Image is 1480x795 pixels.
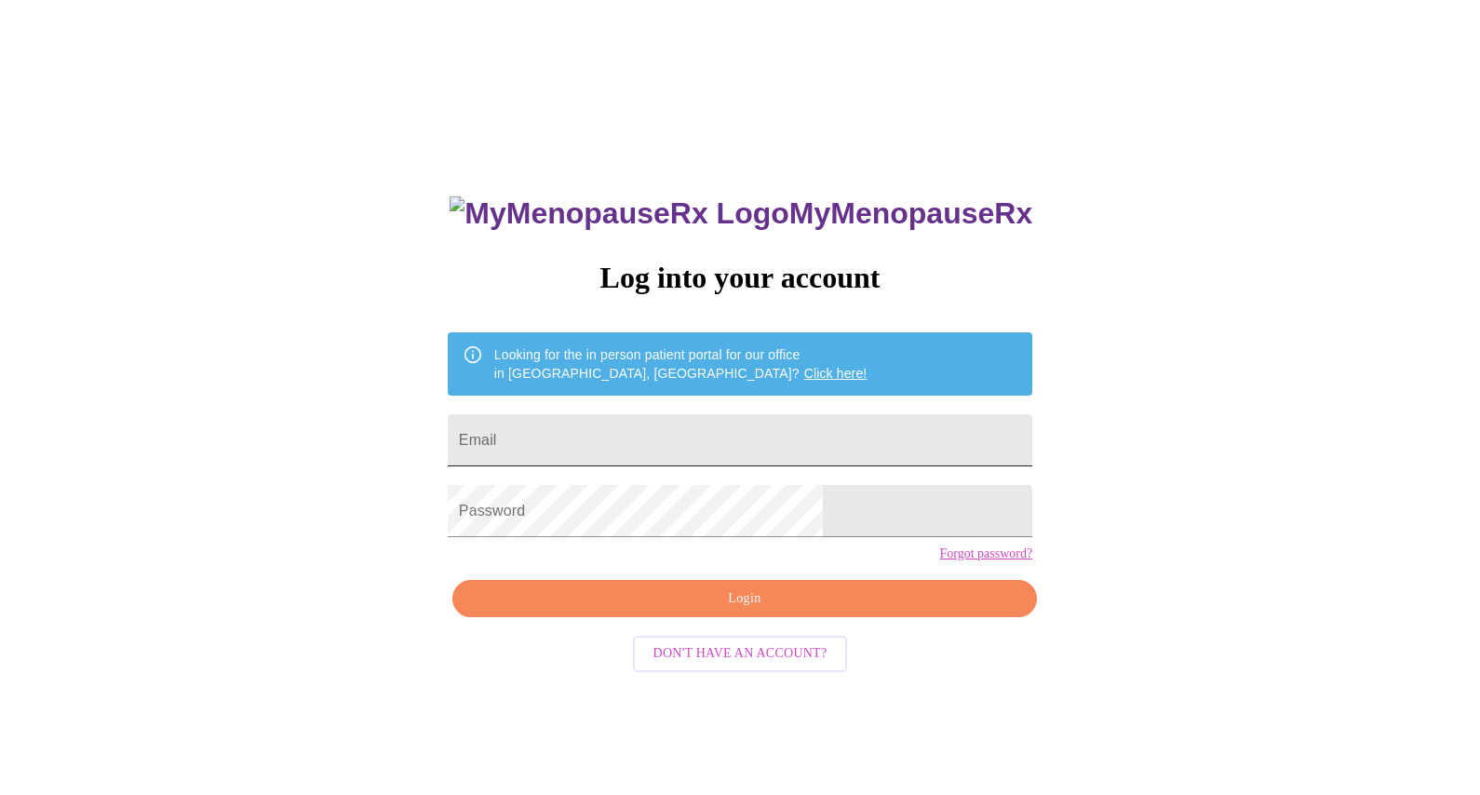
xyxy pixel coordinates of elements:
[653,642,827,666] span: Don't have an account?
[474,587,1016,611] span: Login
[939,546,1032,561] a: Forgot password?
[450,196,788,231] img: MyMenopauseRx Logo
[628,644,853,660] a: Don't have an account?
[633,636,848,672] button: Don't have an account?
[452,580,1037,618] button: Login
[804,366,868,381] a: Click here!
[448,261,1032,295] h3: Log into your account
[450,196,1032,231] h3: MyMenopauseRx
[494,338,868,390] div: Looking for the in person patient portal for our office in [GEOGRAPHIC_DATA], [GEOGRAPHIC_DATA]?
